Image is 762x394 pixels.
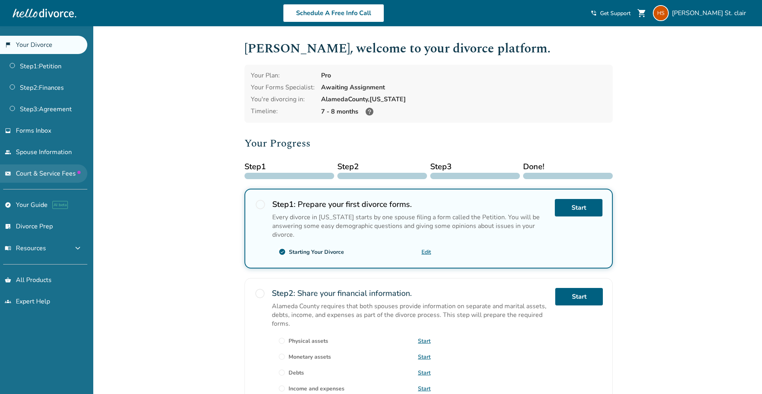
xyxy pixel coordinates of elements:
[254,288,266,299] span: radio_button_unchecked
[244,39,613,58] h1: [PERSON_NAME] , welcome to your divorce platform.
[5,149,11,155] span: people
[418,369,431,377] a: Start
[421,248,431,256] a: Edit
[5,223,11,230] span: list_alt_check
[591,10,631,17] a: phone_in_talkGet Support
[52,201,68,209] span: AI beta
[283,4,384,22] a: Schedule A Free Info Call
[418,353,431,361] a: Start
[278,385,285,392] span: radio_button_unchecked
[289,369,304,377] div: Debts
[5,202,11,208] span: explore
[5,298,11,305] span: groups
[653,5,669,21] img: Hannah St. Clair
[251,107,315,116] div: Timeline:
[289,385,344,392] div: Income and expenses
[278,337,285,344] span: radio_button_unchecked
[418,385,431,392] a: Start
[418,337,431,345] a: Start
[523,161,613,173] span: Done!
[637,8,647,18] span: shopping_cart
[321,107,606,116] div: 7 - 8 months
[555,288,603,305] a: Start
[5,277,11,283] span: shopping_basket
[430,161,520,173] span: Step 3
[272,288,295,299] strong: Step 2 :
[600,10,631,17] span: Get Support
[5,244,46,253] span: Resources
[272,199,296,210] strong: Step 1 :
[321,71,606,80] div: Pro
[272,213,548,239] p: Every divorce in [US_STATE] starts by one spouse filing a form called the Petition. You will be a...
[272,302,549,328] p: Alameda County requires that both spouses provide information on separate and marital assets, deb...
[16,126,51,135] span: Forms Inbox
[722,356,762,394] iframe: Chat Widget
[251,71,315,80] div: Your Plan:
[244,135,613,151] h2: Your Progress
[5,170,11,177] span: universal_currency_alt
[5,127,11,134] span: inbox
[278,369,285,376] span: radio_button_unchecked
[244,161,334,173] span: Step 1
[73,243,83,253] span: expand_more
[321,95,606,104] div: Alameda County, [US_STATE]
[16,169,81,178] span: Court & Service Fees
[289,248,344,256] div: Starting Your Divorce
[5,42,11,48] span: flag_2
[591,10,597,16] span: phone_in_talk
[251,83,315,92] div: Your Forms Specialist:
[289,353,331,361] div: Monetary assets
[672,9,749,17] span: [PERSON_NAME] St. clair
[321,83,606,92] div: Awaiting Assignment
[5,245,11,251] span: menu_book
[272,288,549,299] h2: Share your financial information.
[272,199,548,210] h2: Prepare your first divorce forms.
[255,199,266,210] span: radio_button_unchecked
[337,161,427,173] span: Step 2
[279,248,286,255] span: check_circle
[555,199,602,216] a: Start
[251,95,315,104] div: You're divorcing in:
[289,337,328,345] div: Physical assets
[278,353,285,360] span: radio_button_unchecked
